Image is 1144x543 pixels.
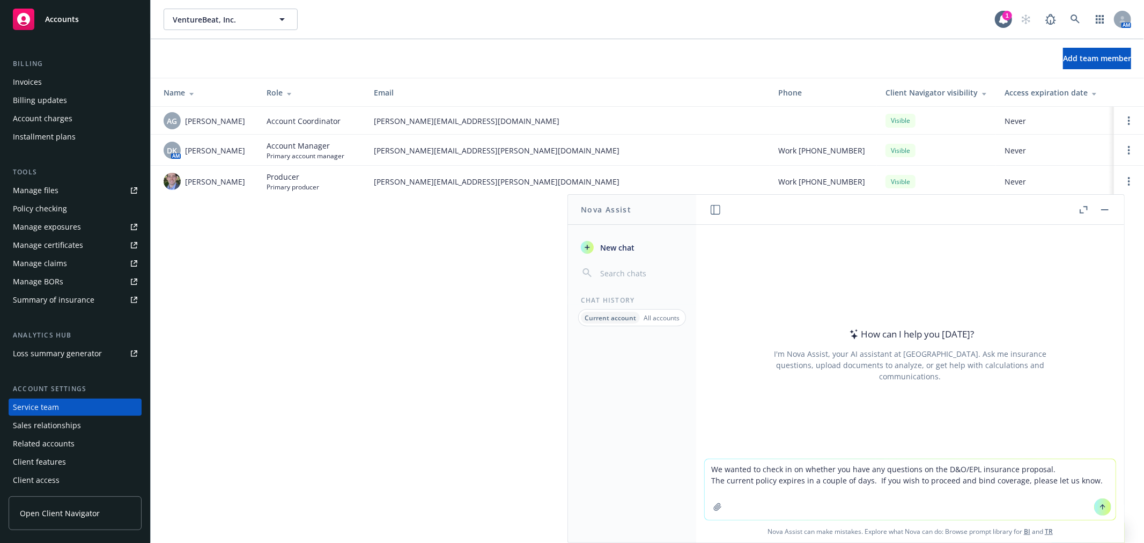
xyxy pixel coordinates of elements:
[267,151,344,160] span: Primary account manager
[13,472,60,489] div: Client access
[374,115,761,127] span: [PERSON_NAME][EMAIL_ADDRESS][DOMAIN_NAME]
[13,291,94,309] div: Summary of insurance
[700,520,1120,542] span: Nova Assist can make mistakes. Explore what Nova can do: Browse prompt library for and
[167,145,178,156] span: DK
[598,266,683,281] input: Search chats
[267,140,344,151] span: Account Manager
[1024,527,1030,536] a: BI
[185,176,245,187] span: [PERSON_NAME]
[9,417,142,434] a: Sales relationships
[267,87,357,98] div: Role
[705,459,1116,520] textarea: We wanted to check in on whether you have any questions on the D&O/EPL insurance proposal. The cu...
[13,128,76,145] div: Installment plans
[1089,9,1111,30] a: Switch app
[846,327,975,341] div: How can I help you [DATE]?
[267,171,319,182] span: Producer
[9,291,142,309] a: Summary of insurance
[9,58,142,69] div: Billing
[1063,53,1131,63] span: Add team member
[267,115,341,127] span: Account Coordinator
[644,313,680,322] p: All accounts
[185,115,245,127] span: [PERSON_NAME]
[13,110,72,127] div: Account charges
[9,167,142,178] div: Tools
[9,255,142,272] a: Manage claims
[9,182,142,199] a: Manage files
[9,4,142,34] a: Accounts
[167,115,178,127] span: AG
[9,218,142,236] a: Manage exposures
[9,345,142,362] a: Loss summary generator
[13,92,67,109] div: Billing updates
[9,92,142,109] a: Billing updates
[778,176,865,187] span: Work [PHONE_NUMBER]
[13,435,75,452] div: Related accounts
[1040,9,1061,30] a: Report a Bug
[885,144,916,157] div: Visible
[13,453,66,471] div: Client features
[9,453,142,471] a: Client features
[581,204,631,215] h1: Nova Assist
[164,9,298,30] button: VentureBeat, Inc.
[185,145,245,156] span: [PERSON_NAME]
[1005,87,1105,98] div: Access expiration date
[1123,175,1135,188] a: Open options
[374,145,761,156] span: [PERSON_NAME][EMAIL_ADDRESS][PERSON_NAME][DOMAIN_NAME]
[1005,145,1105,156] span: Never
[13,200,67,217] div: Policy checking
[1065,9,1086,30] a: Search
[13,182,58,199] div: Manage files
[9,330,142,341] div: Analytics hub
[885,87,987,98] div: Client Navigator visibility
[13,237,83,254] div: Manage certificates
[374,176,761,187] span: [PERSON_NAME][EMAIL_ADDRESS][PERSON_NAME][DOMAIN_NAME]
[1123,144,1135,157] a: Open options
[45,15,79,24] span: Accounts
[374,87,761,98] div: Email
[9,273,142,290] a: Manage BORs
[173,14,265,25] span: VentureBeat, Inc.
[1123,114,1135,127] a: Open options
[9,399,142,416] a: Service team
[759,348,1061,382] div: I'm Nova Assist, your AI assistant at [GEOGRAPHIC_DATA]. Ask me insurance questions, upload docum...
[885,114,916,127] div: Visible
[1015,9,1037,30] a: Start snowing
[1045,527,1053,536] a: TR
[778,87,868,98] div: Phone
[9,384,142,394] div: Account settings
[13,417,81,434] div: Sales relationships
[9,74,142,91] a: Invoices
[164,173,181,190] img: photo
[9,110,142,127] a: Account charges
[267,182,319,192] span: Primary producer
[13,273,63,290] div: Manage BORs
[585,313,636,322] p: Current account
[1002,11,1012,20] div: 1
[778,145,865,156] span: Work [PHONE_NUMBER]
[20,508,100,519] span: Open Client Navigator
[9,237,142,254] a: Manage certificates
[13,74,42,91] div: Invoices
[9,200,142,217] a: Policy checking
[9,128,142,145] a: Installment plans
[577,238,688,257] button: New chat
[13,255,67,272] div: Manage claims
[1005,115,1105,127] span: Never
[9,472,142,489] a: Client access
[1063,48,1131,69] button: Add team member
[885,175,916,188] div: Visible
[568,296,696,305] div: Chat History
[13,218,81,236] div: Manage exposures
[13,345,102,362] div: Loss summary generator
[164,87,249,98] div: Name
[9,435,142,452] a: Related accounts
[1005,176,1105,187] span: Never
[13,399,59,416] div: Service team
[598,242,634,253] span: New chat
